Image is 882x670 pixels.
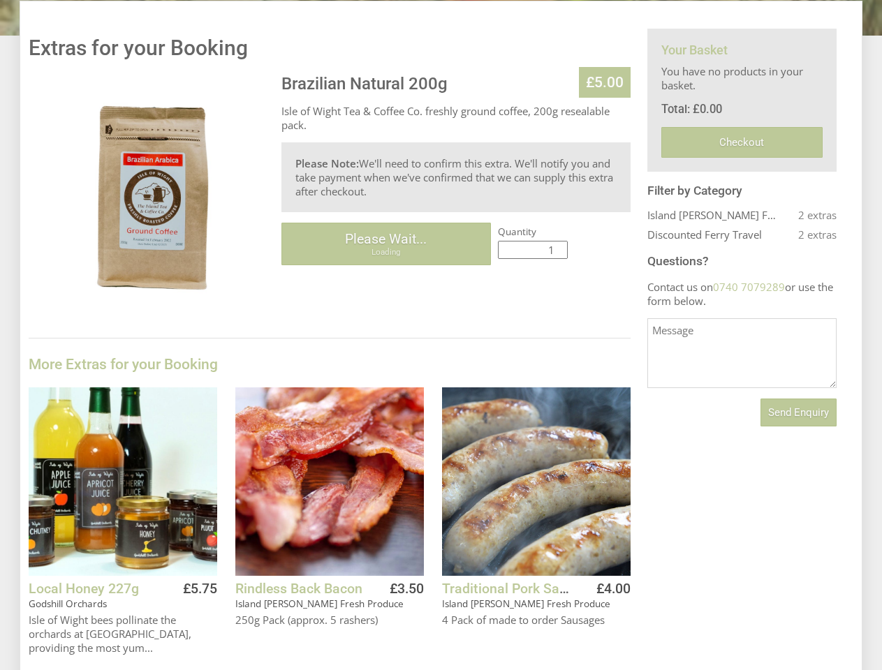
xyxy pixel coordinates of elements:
a: Island [PERSON_NAME] Fresh Produce [442,597,610,610]
a: 0740 7079289 [713,280,785,294]
p: 2 extras [780,208,837,222]
p: Isle of Wight bees pollinate the orchards at [GEOGRAPHIC_DATA], providing the most yum... [29,613,217,660]
span: Send Enquiry [768,406,829,419]
img: Traditional Pork Sausages [442,387,631,576]
h2: £5.00 [579,67,631,98]
a: Local Honey 227g [29,581,139,597]
a: Discounted Ferry Travel [647,228,780,241]
a: Godshill Orchards [29,597,107,610]
span: Please Wait... [345,231,427,247]
strong: Please Note: [295,156,359,170]
a: Rindless Back Bacon [235,581,362,597]
h4: £3.50 [390,581,424,597]
p: We'll need to confirm this extra. We'll notify you and take payment when we've confirmed that we ... [295,156,617,198]
h4: £4.00 [596,581,631,597]
small: Loading [293,247,479,257]
img: Brazilian Natural 200g [29,74,270,315]
img: Rindless Back Bacon [235,387,424,576]
a: Your Basket [661,43,728,57]
p: Isle of Wight Tea & Coffee Co. freshly ground coffee, 200g resealable pack. [281,104,631,132]
button: Please Wait...Loading [281,223,491,265]
p: 2 extras [780,228,837,241]
button: Send Enquiry [760,399,837,426]
h4: £5.75 [183,581,217,597]
img: Local Honey 227g [29,387,217,576]
p: You have no products in your basket. [661,64,823,92]
h1: Brazilian Natural 200g [281,74,631,94]
h3: Questions? [647,254,837,268]
p: 4 Pack of made to order Sausages [442,613,631,660]
p: Contact us on or use the form below. [647,280,837,308]
h4: Total: £0.00 [661,103,823,116]
a: More Extras for your Booking [29,356,218,373]
label: Quantity [498,225,631,238]
a: Island [PERSON_NAME] Fresh Produce [235,597,404,610]
a: Checkout [661,127,823,158]
h3: Filter by Category [647,184,837,198]
a: Traditional Pork Sausages [442,581,603,597]
p: 250g Pack (approx. 5 rashers) [235,613,424,660]
a: Extras for your Booking [29,36,248,60]
a: Island [PERSON_NAME] Fresh Produce [647,208,780,222]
